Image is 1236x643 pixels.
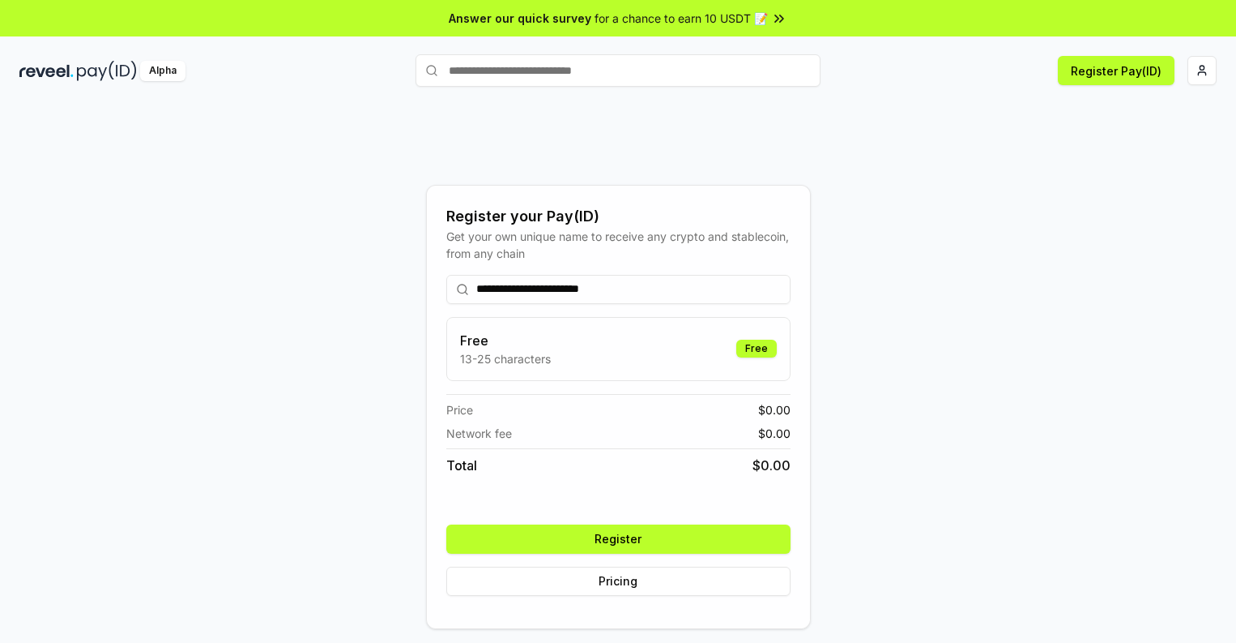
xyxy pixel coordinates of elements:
[77,61,137,81] img: pay_id
[140,61,185,81] div: Alpha
[736,340,777,358] div: Free
[446,525,791,554] button: Register
[752,456,791,475] span: $ 0.00
[595,10,768,27] span: for a chance to earn 10 USDT 📝
[1058,56,1174,85] button: Register Pay(ID)
[758,425,791,442] span: $ 0.00
[758,401,791,418] span: $ 0.00
[446,228,791,262] div: Get your own unique name to receive any crypto and stablecoin, from any chain
[460,331,551,350] h3: Free
[446,456,477,475] span: Total
[446,205,791,228] div: Register your Pay(ID)
[446,401,473,418] span: Price
[446,567,791,596] button: Pricing
[19,61,74,81] img: reveel_dark
[449,10,591,27] span: Answer our quick survey
[446,425,512,442] span: Network fee
[460,350,551,367] p: 13-25 characters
